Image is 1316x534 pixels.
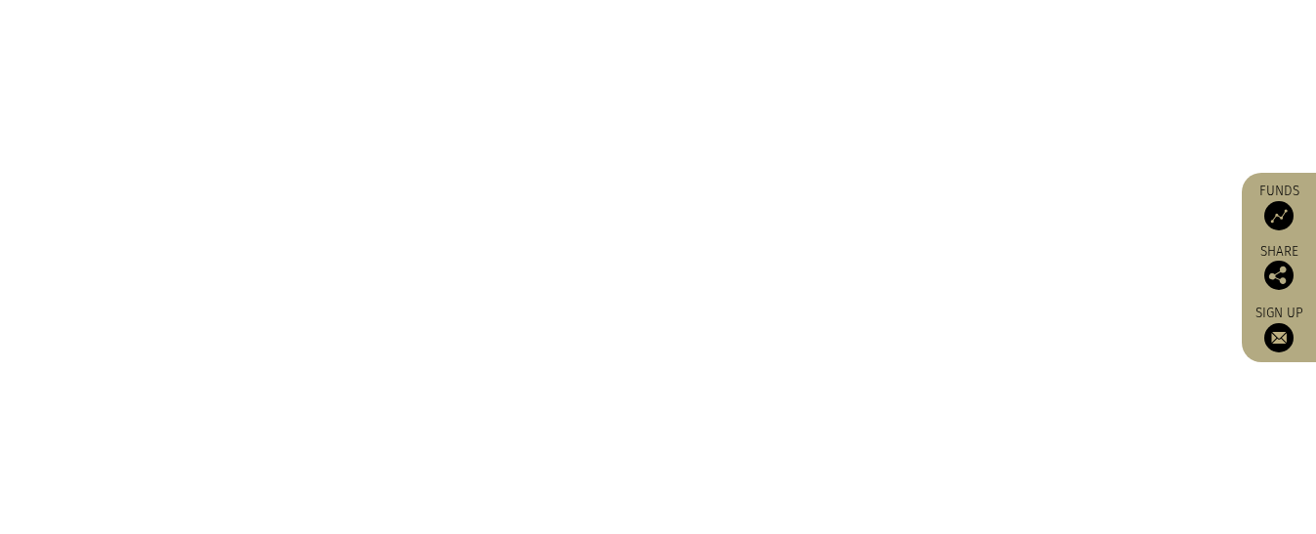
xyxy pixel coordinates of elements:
img: Share this post [1264,261,1294,290]
img: Sign up to our newsletter [1264,323,1294,352]
div: Share [1252,245,1306,290]
a: Funds [1252,183,1306,230]
a: Sign up [1252,305,1306,352]
img: Access Funds [1264,201,1294,230]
